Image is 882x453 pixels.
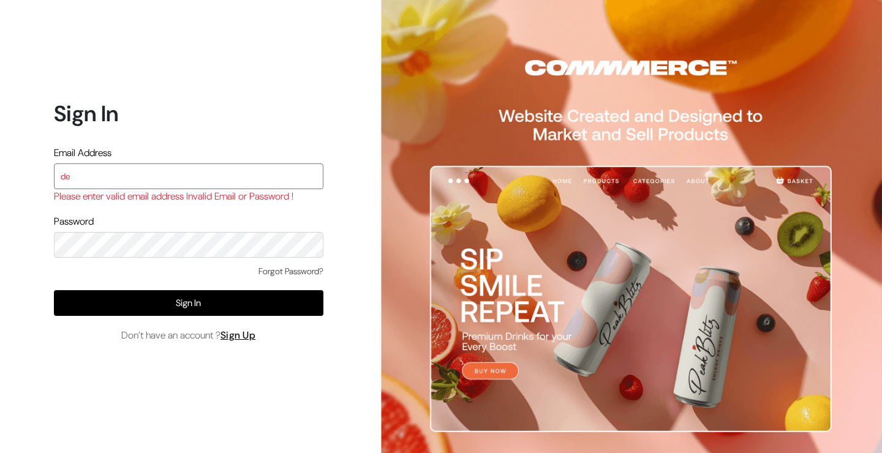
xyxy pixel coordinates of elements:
[221,329,256,342] a: Sign Up
[54,100,323,127] h1: Sign In
[54,189,184,204] label: Please enter valid email address
[54,290,323,316] button: Sign In
[258,265,323,278] a: Forgot Password?
[121,328,256,343] span: Don’t have an account ?
[54,146,111,160] label: Email Address
[54,214,94,229] label: Password
[186,189,293,204] label: Invalid Email or Password !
